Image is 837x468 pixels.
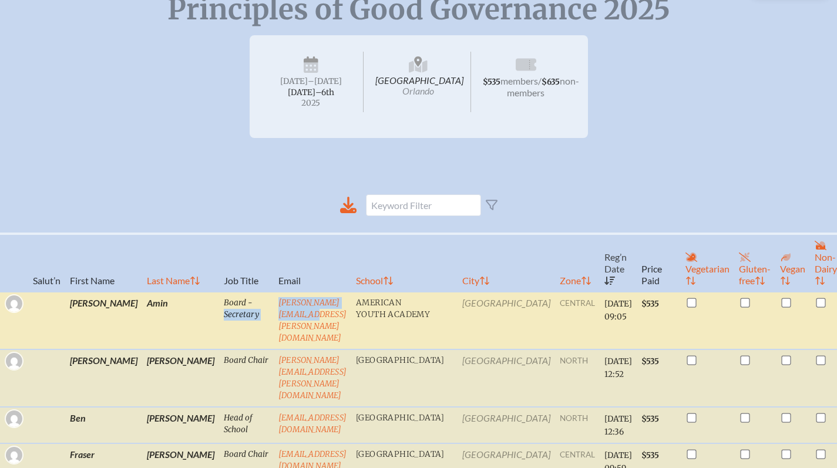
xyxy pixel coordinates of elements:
th: Vegan [775,234,810,292]
th: School [351,234,458,292]
th: Salut’n [28,234,65,292]
th: First Name [65,234,142,292]
th: Price Paid [637,234,681,292]
span: $535 [483,77,500,87]
td: north [555,349,600,407]
th: Job Title [219,234,274,292]
span: members [500,75,538,86]
a: [PERSON_NAME][EMAIL_ADDRESS][PERSON_NAME][DOMAIN_NAME] [278,298,347,343]
a: [EMAIL_ADDRESS][DOMAIN_NAME] [278,413,347,435]
td: Board - Secretary [219,292,274,349]
td: Head of School [219,407,274,443]
a: [PERSON_NAME][EMAIL_ADDRESS][PERSON_NAME][DOMAIN_NAME] [278,355,347,400]
td: [GEOGRAPHIC_DATA] [351,407,458,443]
td: [PERSON_NAME] [65,292,142,349]
span: –[DATE] [308,76,342,86]
span: 2025 [268,99,354,107]
img: Gravatar [6,353,22,369]
th: Last Name [142,234,219,292]
td: north [555,407,600,443]
span: [DATE]–⁠6th [288,87,334,97]
th: Vegetarian [681,234,734,292]
td: Ben [65,407,142,443]
span: [DATE] 09:05 [604,299,632,322]
input: Keyword Filter [366,194,481,216]
td: [PERSON_NAME] [142,407,219,443]
span: [DATE] [280,76,308,86]
td: Amin [142,292,219,349]
img: Gravatar [6,295,22,312]
span: $535 [641,450,659,460]
span: [GEOGRAPHIC_DATA] [366,52,471,112]
th: Email [274,234,351,292]
span: $535 [641,414,659,424]
img: Gravatar [6,447,22,463]
td: central [555,292,600,349]
span: [DATE] 12:52 [604,356,632,379]
td: [PERSON_NAME] [65,349,142,407]
span: [DATE] 12:36 [604,414,632,437]
td: [GEOGRAPHIC_DATA] [458,292,555,349]
th: City [458,234,555,292]
td: American Youth Academy [351,292,458,349]
span: $535 [641,356,659,366]
img: Gravatar [6,410,22,427]
td: [GEOGRAPHIC_DATA] [458,407,555,443]
td: Board Chair [219,349,274,407]
td: [GEOGRAPHIC_DATA] [458,349,555,407]
th: Zone [555,234,600,292]
td: [PERSON_NAME] [142,349,219,407]
td: [GEOGRAPHIC_DATA] [351,349,458,407]
span: $635 [542,77,560,87]
div: Download to CSV [340,197,357,214]
span: $535 [641,299,659,309]
span: non-members [507,75,579,98]
span: / [538,75,542,86]
span: Orlando [402,85,434,96]
th: Gluten-free [734,234,775,292]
